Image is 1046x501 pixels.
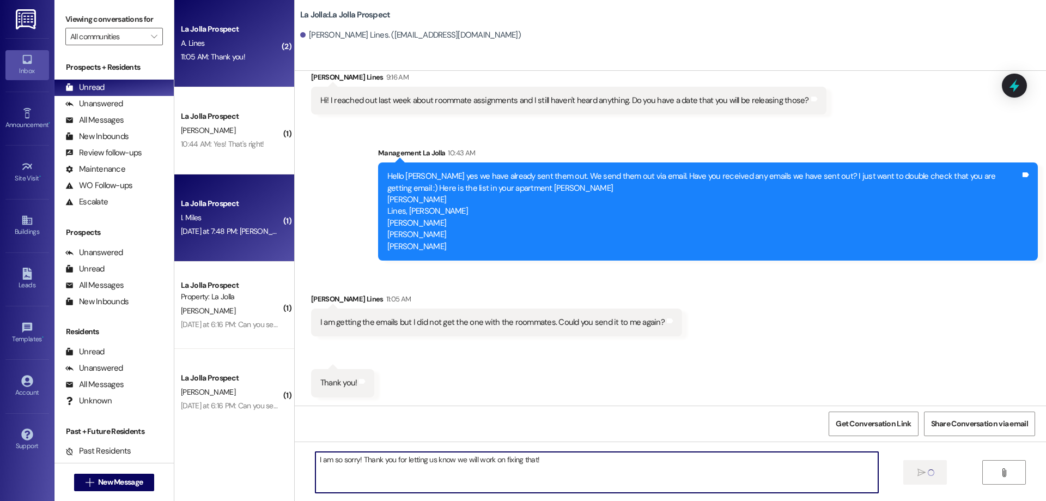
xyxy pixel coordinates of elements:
span: New Message [98,476,143,488]
div: Prospects [54,227,174,238]
div: Unanswered [65,98,123,110]
i:  [86,478,94,487]
div: 11:05 AM [384,293,411,305]
a: Templates • [5,318,49,348]
div: Escalate [65,196,108,208]
button: Get Conversation Link [829,412,918,436]
div: Hello [PERSON_NAME] yes we have already sent them out. We send them out via email. Have you recei... [387,171,1020,252]
button: New Message [74,474,155,491]
a: Inbox [5,50,49,80]
span: A. Lines [181,38,204,48]
span: I. Miles [181,213,201,222]
div: Unread [65,346,105,358]
i:  [1000,468,1008,477]
span: Share Conversation via email [931,418,1028,430]
div: La Jolla Prospect [181,198,282,209]
img: ResiDesk Logo [16,9,38,29]
span: • [48,119,50,127]
div: Unanswered [65,363,123,374]
div: [DATE] at 6:16 PM: Can you send it to [STREET_ADDRESS][PERSON_NAME] please! Thank you so much !! [181,401,507,411]
button: Share Conversation via email [924,412,1035,436]
div: New Inbounds [65,131,129,142]
div: [PERSON_NAME] Lines [311,293,682,309]
div: Unknown [65,395,112,407]
span: • [39,173,41,180]
div: 11:05 AM: Thank you! [181,52,245,62]
div: La Jolla Prospect [181,23,282,35]
div: 10:44 AM: Yes! That's right! [181,139,264,149]
span: Get Conversation Link [836,418,911,430]
div: La Jolla Prospect [181,372,282,384]
label: Viewing conversations for [65,11,163,28]
a: Support [5,425,49,455]
i:  [151,32,157,41]
div: La Jolla Prospect [181,280,282,291]
div: Past + Future Residents [54,426,174,437]
div: All Messages [65,379,124,390]
div: Maintenance [65,164,125,175]
div: Property: La Jolla [181,291,282,303]
textarea: I am so sorry! Thank you for letting us know we will work on fixing that! [315,452,878,493]
div: Unanswered [65,247,123,258]
a: Site Visit • [5,158,49,187]
span: [PERSON_NAME] [181,125,235,135]
div: La Jolla Prospect [181,111,282,122]
div: [DATE] at 7:48 PM: [PERSON_NAME]! So it's due on the first but doesn't open till the first essent... [181,226,516,236]
div: WO Follow-ups [65,180,132,191]
input: All communities [70,28,145,45]
div: [PERSON_NAME] Lines [311,71,826,87]
span: [PERSON_NAME] [181,306,235,316]
div: [DATE] at 6:16 PM: Can you send it to [STREET_ADDRESS][PERSON_NAME] please! Thank you so much !! [181,319,507,329]
div: Past Residents [65,445,131,457]
div: Unread [65,82,105,93]
a: Leads [5,264,49,294]
b: La Jolla: La Jolla Prospect [300,9,391,21]
div: 9:16 AM [384,71,409,83]
div: Prospects + Residents [54,62,174,73]
div: I am getting the emails but I did not get the one with the roommates. Could you send it to me again? [320,317,665,328]
a: Account [5,372,49,401]
div: Management La Jolla [378,147,1038,162]
div: Residents [54,326,174,337]
span: • [42,334,44,341]
div: Thank you! [320,377,357,389]
span: [PERSON_NAME] [181,387,235,397]
i:  [917,468,926,477]
div: 10:43 AM [445,147,475,159]
div: [PERSON_NAME] Lines. ([EMAIL_ADDRESS][DOMAIN_NAME]) [300,29,521,41]
div: Hi! I reached out last week about roommate assignments and I still haven't heard anything. Do you... [320,95,809,106]
a: Buildings [5,211,49,240]
div: Unread [65,263,105,275]
div: New Inbounds [65,296,129,307]
div: All Messages [65,280,124,291]
div: Review follow-ups [65,147,142,159]
div: All Messages [65,114,124,126]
